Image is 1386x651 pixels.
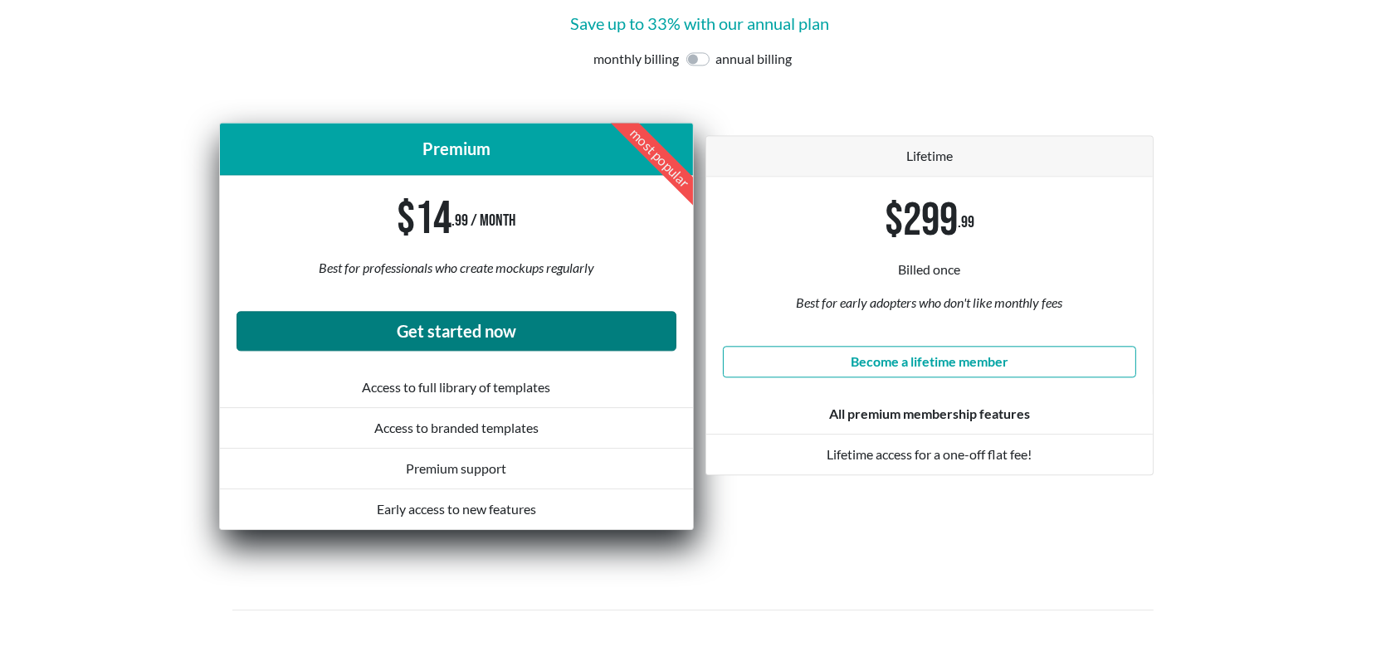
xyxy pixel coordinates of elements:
div: Access to branded templates [220,408,693,449]
div: Access to full library of templates [220,367,693,408]
p: Save up to 33% with our annual plan [246,11,1154,36]
p: .99 [958,212,974,232]
div: Lifetime [706,136,1153,177]
p: annual billing [716,49,793,69]
div: most popular [594,92,725,223]
a: Get started now [237,311,676,351]
p: monthly billing [594,49,686,69]
strong: All premium membership features [829,406,1030,421]
div: Premium support [220,449,693,489]
p: Best for early adopters who don't like monthly fees [723,293,1136,313]
p: Best for professionals who create mockups regularly [237,258,676,278]
div: Early access to new features [220,489,693,529]
p: $299 [885,193,958,249]
div: Premium [220,123,693,175]
p: $14 [398,192,452,247]
p: .99 / month [452,211,516,231]
a: Become a lifetime member [723,346,1136,377]
p: Billed once [723,260,1136,279]
div: Lifetime access for a one-off flat fee! [706,435,1153,474]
